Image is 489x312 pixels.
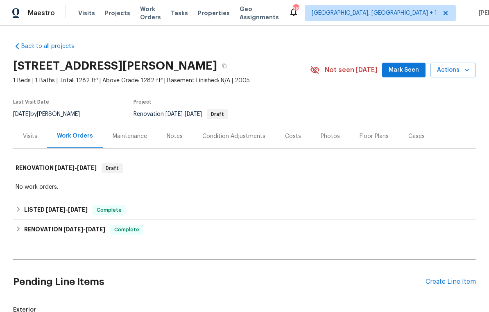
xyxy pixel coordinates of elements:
[13,42,92,50] a: Back to all projects
[24,205,88,215] h6: LISTED
[240,5,279,21] span: Geo Assignments
[113,132,147,140] div: Maintenance
[16,163,97,173] h6: RENOVATION
[198,9,230,17] span: Properties
[93,206,125,214] span: Complete
[63,226,83,232] span: [DATE]
[293,5,299,13] div: 38
[202,132,265,140] div: Condition Adjustments
[23,132,37,140] div: Visits
[77,165,97,171] span: [DATE]
[165,111,183,117] span: [DATE]
[217,59,232,73] button: Copy Address
[78,9,95,17] span: Visits
[55,165,97,171] span: -
[185,111,202,117] span: [DATE]
[389,65,419,75] span: Mark Seen
[13,263,426,301] h2: Pending Line Items
[171,10,188,16] span: Tasks
[325,66,377,74] span: Not seen [DATE]
[13,62,217,70] h2: [STREET_ADDRESS][PERSON_NAME]
[382,63,426,78] button: Mark Seen
[46,207,88,213] span: -
[208,112,227,117] span: Draft
[111,226,143,234] span: Complete
[312,9,437,17] span: [GEOGRAPHIC_DATA], [GEOGRAPHIC_DATA] + 1
[13,155,476,181] div: RENOVATION [DATE]-[DATE]Draft
[13,200,476,220] div: LISTED [DATE]-[DATE]Complete
[285,132,301,140] div: Costs
[57,132,93,140] div: Work Orders
[86,226,105,232] span: [DATE]
[167,132,183,140] div: Notes
[430,63,476,78] button: Actions
[134,111,228,117] span: Renovation
[134,99,152,104] span: Project
[140,5,161,21] span: Work Orders
[55,165,75,171] span: [DATE]
[24,225,105,235] h6: RENOVATION
[63,226,105,232] span: -
[68,207,88,213] span: [DATE]
[437,65,469,75] span: Actions
[165,111,202,117] span: -
[105,9,130,17] span: Projects
[28,9,55,17] span: Maestro
[13,99,49,104] span: Last Visit Date
[13,77,310,85] span: 1 Beds | 1 Baths | Total: 1282 ft² | Above Grade: 1282 ft² | Basement Finished: N/A | 2005
[426,278,476,286] div: Create Line Item
[13,220,476,240] div: RENOVATION [DATE]-[DATE]Complete
[408,132,425,140] div: Cases
[102,164,122,172] span: Draft
[321,132,340,140] div: Photos
[13,109,90,119] div: by [PERSON_NAME]
[16,183,473,191] div: No work orders.
[46,207,66,213] span: [DATE]
[13,111,30,117] span: [DATE]
[360,132,389,140] div: Floor Plans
